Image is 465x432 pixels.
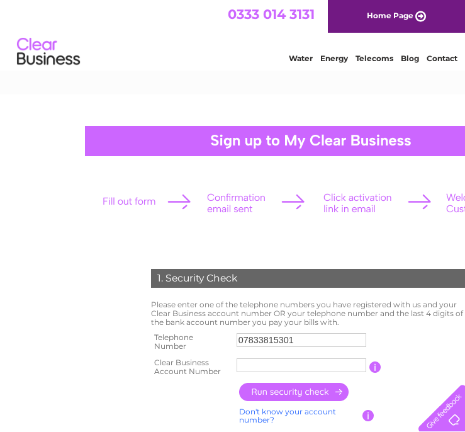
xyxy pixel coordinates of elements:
[401,54,419,63] a: Blog
[289,54,313,63] a: Water
[369,361,381,373] input: Information
[427,54,457,63] a: Contact
[148,329,233,355] th: Telephone Number
[148,355,233,380] th: Clear Business Account Number
[356,54,393,63] a: Telecoms
[16,33,81,71] img: logo.png
[320,54,348,63] a: Energy
[228,6,315,22] a: 0333 014 3131
[362,410,374,421] input: Information
[239,407,336,425] a: Don't know your account number?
